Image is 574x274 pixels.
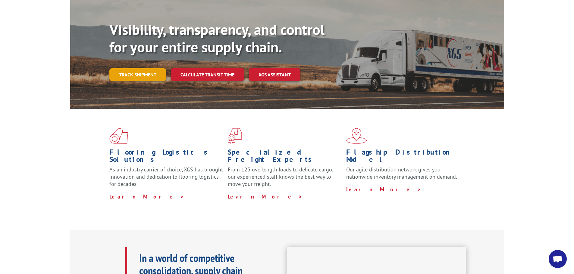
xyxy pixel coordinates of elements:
a: Track shipment [109,68,166,81]
img: xgs-icon-flagship-distribution-model-red [346,128,367,144]
img: xgs-icon-total-supply-chain-intelligence-red [109,128,128,144]
span: As an industry carrier of choice, XGS has brought innovation and dedication to flooring logistics... [109,166,223,187]
h1: Specialized Freight Experts [228,149,342,166]
b: Visibility, transparency, and control for your entire supply chain. [109,20,325,56]
a: Calculate transit time [171,68,244,81]
img: xgs-icon-focused-on-flooring-red [228,128,242,144]
h1: Flooring Logistics Solutions [109,149,223,166]
a: Learn More > [109,193,184,200]
a: Learn More > [346,186,421,193]
a: XGS ASSISTANT [249,68,300,81]
p: From 123 overlength loads to delicate cargo, our experienced staff knows the best way to move you... [228,166,342,193]
a: Open chat [549,250,567,268]
h1: Flagship Distribution Model [346,149,460,166]
span: Our agile distribution network gives you nationwide inventory management on demand. [346,166,457,180]
a: Learn More > [228,193,303,200]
